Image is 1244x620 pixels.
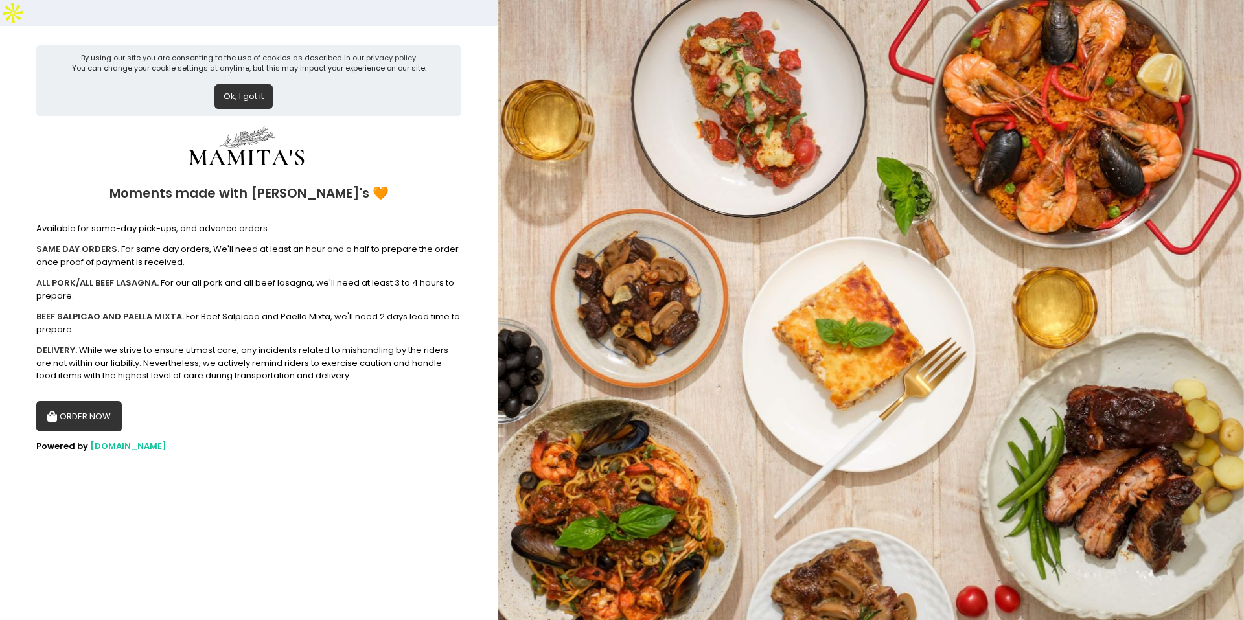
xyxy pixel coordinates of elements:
[36,344,77,356] b: DELIVERY.
[36,310,461,336] div: For Beef Salpicao and Paella Mixta, we'll need 2 days lead time to prepare.
[214,84,273,109] button: Ok, I got it
[36,222,461,235] div: Available for same-day pick-ups, and advance orders.
[36,277,159,289] b: ALL PORK/ALL BEEF LASAGNA.
[36,173,461,214] div: Moments made with [PERSON_NAME]'s 🧡
[72,52,426,74] div: By using our site you are consenting to the use of cookies as described in our You can change you...
[366,52,417,63] a: privacy policy.
[36,277,461,302] div: For our all pork and all beef lasagna, we'll need at least 3 to 4 hours to prepare.
[36,243,119,255] b: SAME DAY ORDERS.
[36,310,184,323] b: BEEF SALPICAO AND PAELLA MIXTA.
[90,440,167,452] a: [DOMAIN_NAME]
[36,401,122,432] button: ORDER NOW
[36,344,461,382] div: While we strive to ensure utmost care, any incidents related to mishandling by the riders are not...
[36,243,461,268] div: For same day orders, We'll need at least an hour and a half to prepare the order once proof of pa...
[36,440,461,453] div: Powered by
[150,124,344,173] img: Mamitas PH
